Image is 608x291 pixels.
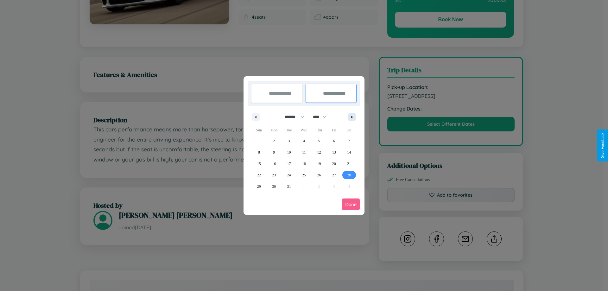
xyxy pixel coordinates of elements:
[266,169,281,181] button: 23
[326,135,341,147] button: 6
[326,169,341,181] button: 27
[282,158,296,169] button: 17
[347,158,351,169] span: 21
[332,147,336,158] span: 13
[332,169,336,181] span: 27
[318,135,320,147] span: 5
[302,169,306,181] span: 25
[273,135,275,147] span: 2
[266,181,281,192] button: 30
[257,158,261,169] span: 15
[251,169,266,181] button: 22
[326,158,341,169] button: 20
[257,181,261,192] span: 29
[251,135,266,147] button: 1
[317,169,321,181] span: 26
[347,169,351,181] span: 28
[348,135,350,147] span: 7
[342,135,357,147] button: 7
[342,147,357,158] button: 14
[296,125,311,135] span: Wed
[282,125,296,135] span: Tue
[317,147,321,158] span: 12
[288,135,290,147] span: 3
[312,125,326,135] span: Thu
[302,158,306,169] span: 18
[273,147,275,158] span: 9
[266,125,281,135] span: Mon
[296,135,311,147] button: 4
[333,135,335,147] span: 6
[251,181,266,192] button: 29
[266,135,281,147] button: 2
[342,125,357,135] span: Sat
[342,158,357,169] button: 21
[282,135,296,147] button: 3
[342,169,357,181] button: 28
[317,158,321,169] span: 19
[266,158,281,169] button: 16
[332,158,336,169] span: 20
[312,135,326,147] button: 5
[326,147,341,158] button: 13
[312,147,326,158] button: 12
[251,125,266,135] span: Sun
[287,169,291,181] span: 24
[282,181,296,192] button: 31
[296,147,311,158] button: 11
[600,133,605,158] div: Give Feedback
[287,181,291,192] span: 31
[296,158,311,169] button: 18
[342,199,360,210] button: Done
[347,147,351,158] span: 14
[272,181,276,192] span: 30
[258,147,260,158] span: 8
[296,169,311,181] button: 25
[251,147,266,158] button: 8
[282,169,296,181] button: 24
[257,169,261,181] span: 22
[266,147,281,158] button: 9
[303,135,305,147] span: 4
[302,147,306,158] span: 11
[287,147,291,158] span: 10
[272,169,276,181] span: 23
[287,158,291,169] span: 17
[272,158,276,169] span: 16
[326,125,341,135] span: Fri
[251,158,266,169] button: 15
[312,158,326,169] button: 19
[312,169,326,181] button: 26
[258,135,260,147] span: 1
[282,147,296,158] button: 10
